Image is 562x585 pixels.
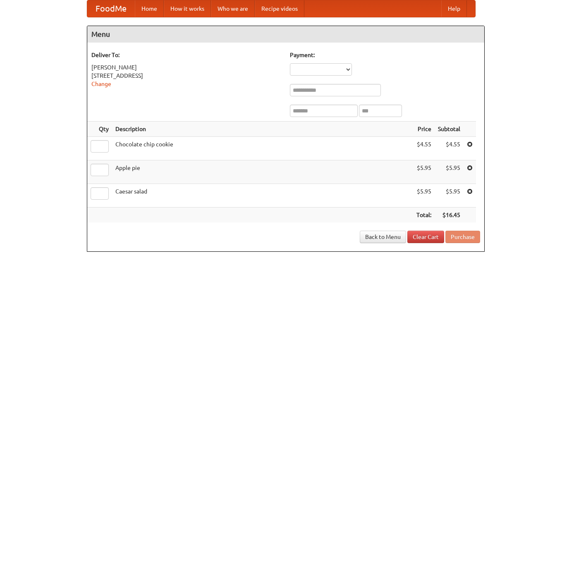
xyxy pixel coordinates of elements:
[91,63,282,72] div: [PERSON_NAME]
[445,231,480,243] button: Purchase
[91,72,282,80] div: [STREET_ADDRESS]
[91,51,282,59] h5: Deliver To:
[290,51,480,59] h5: Payment:
[435,122,464,137] th: Subtotal
[407,231,444,243] a: Clear Cart
[435,184,464,208] td: $5.95
[413,208,435,223] th: Total:
[91,81,111,87] a: Change
[435,208,464,223] th: $16.45
[112,122,413,137] th: Description
[441,0,467,17] a: Help
[435,137,464,160] td: $4.55
[413,137,435,160] td: $4.55
[413,160,435,184] td: $5.95
[112,160,413,184] td: Apple pie
[164,0,211,17] a: How it works
[87,122,112,137] th: Qty
[112,184,413,208] td: Caesar salad
[255,0,304,17] a: Recipe videos
[360,231,406,243] a: Back to Menu
[135,0,164,17] a: Home
[87,0,135,17] a: FoodMe
[211,0,255,17] a: Who we are
[413,122,435,137] th: Price
[413,184,435,208] td: $5.95
[112,137,413,160] td: Chocolate chip cookie
[435,160,464,184] td: $5.95
[87,26,484,43] h4: Menu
